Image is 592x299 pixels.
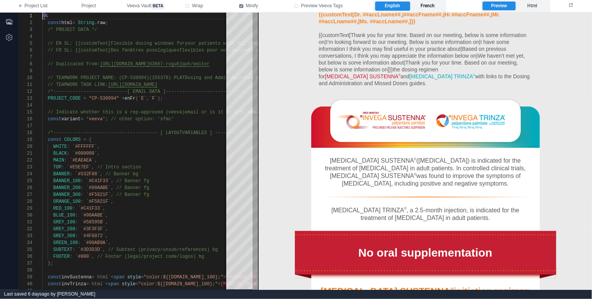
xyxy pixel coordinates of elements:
[86,178,111,184] span: `#C41F33`
[100,171,102,177] span: ,
[19,205,32,212] div: 29
[53,165,62,170] span: TOP
[61,275,91,280] span: invSustenna
[83,137,86,142] span: =
[114,275,125,280] span: span
[19,198,32,205] div: 28
[81,199,83,204] span: :
[89,137,91,142] span: {
[64,158,67,163] span: :
[185,89,256,94] span: ------------------------*/
[19,102,32,109] div: 14
[48,82,108,87] span: // TEAMWORK TASK LINK:
[75,171,100,177] span: `#532F88`
[111,116,174,122] span: // other option: 'sfmc'
[19,239,32,246] div: 34
[61,20,72,26] span: html
[72,247,75,252] span: :
[94,20,97,26] span: .
[111,192,114,197] span: ,
[106,226,108,232] span: ,
[301,3,343,10] span: Preview Veeva Tags
[19,95,32,102] div: 13
[221,281,294,287] span: [MEDICAL_DATA]&nbsp;TRINZA®
[141,275,144,280] span: =
[53,171,70,177] span: BANNER
[48,61,100,67] span: // Duplicated from:
[19,68,32,74] div: 9
[67,165,92,170] span: `#E5E7EF`
[19,212,32,219] div: 30
[19,19,32,26] div: 2
[116,192,149,197] span: // Banner fg
[375,2,410,11] label: English
[97,151,100,156] span: ,
[67,144,70,149] span: :
[53,144,67,149] span: WHITE
[19,184,32,191] div: 26
[19,26,32,33] div: 3
[53,158,64,163] span: MAIN
[19,164,32,171] div: 23
[42,13,48,19] span: <%
[70,171,72,177] span: :
[19,47,32,54] div: 6
[136,96,138,101] span: (
[60,273,274,284] div: [MEDICAL_DATA] SUSTENNA initiation regimen
[19,74,32,81] div: 10
[81,116,83,122] span: =
[48,27,97,32] span: /* PROJECT DATA */
[108,281,119,287] span: span
[81,213,106,218] span: `#00AABE`
[116,178,149,184] span: // Banner fg
[75,220,78,225] span: :
[61,116,80,122] span: variant
[70,254,72,259] span: :
[72,20,75,26] span: =
[106,20,108,26] span: ;
[223,275,226,280] span: >
[19,129,32,136] div: 18
[19,123,32,129] div: 17
[81,178,83,184] span: :
[218,281,221,287] span: >
[106,171,138,177] span: // Banner bg
[19,191,32,198] div: 27
[86,199,111,204] span: `#F5821F`
[185,41,319,46] span: your patients with SCZ |##accFname##, flexible do
[19,143,32,150] div: 20
[48,89,185,94] span: /*---------------------------[ EMAIL DATA ]-------
[86,116,105,122] span: 'veeva'
[185,110,319,115] span: email or is it an SFMC email (0 or 1) as the inde
[94,158,97,163] span: ,
[116,185,149,191] span: // Banner fg
[19,171,32,178] div: 24
[92,254,94,259] span: ,
[149,61,210,67] span: 63667-rvgu6jqoh/editor
[48,96,80,101] span: PROJECT_CODE
[122,96,125,101] span: +
[108,240,111,246] span: ,
[53,185,81,191] span: BANNER_200
[138,281,218,287] span: "color:${[DOMAIN_NAME]_100};"
[48,275,61,280] span: const
[78,206,103,211] span: `#C41F33`
[192,274,195,280] sup: ®
[149,96,158,101] span: `F`
[102,206,105,211] span: ,
[53,213,75,218] span: BLUE_100
[81,226,106,232] span: `#3F3F3F`
[75,233,78,239] span: :
[53,151,67,156] span: BLACK
[151,3,165,10] span: beta
[106,220,108,225] span: ,
[185,75,319,81] span: Dosing and Admin Approved email (2025 Update) Tac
